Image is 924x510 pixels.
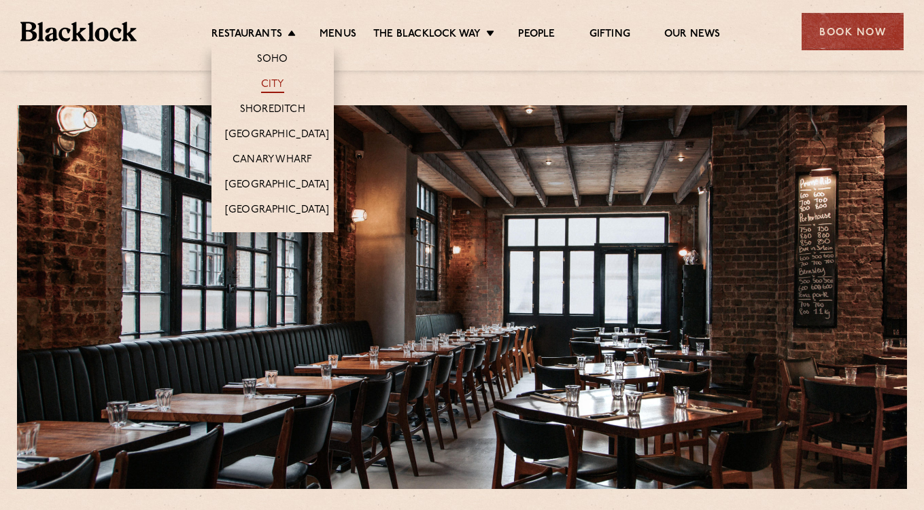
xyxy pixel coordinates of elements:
[240,103,305,118] a: Shoreditch
[320,28,356,43] a: Menus
[802,13,904,50] div: Book Now
[518,28,555,43] a: People
[233,153,312,168] a: Canary Wharf
[664,28,721,43] a: Our News
[20,22,137,41] img: BL_Textured_Logo-footer-cropped.svg
[225,128,329,143] a: [GEOGRAPHIC_DATA]
[211,28,282,43] a: Restaurants
[261,78,284,93] a: City
[225,204,329,219] a: [GEOGRAPHIC_DATA]
[589,28,630,43] a: Gifting
[257,53,288,68] a: Soho
[373,28,481,43] a: The Blacklock Way
[225,179,329,194] a: [GEOGRAPHIC_DATA]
